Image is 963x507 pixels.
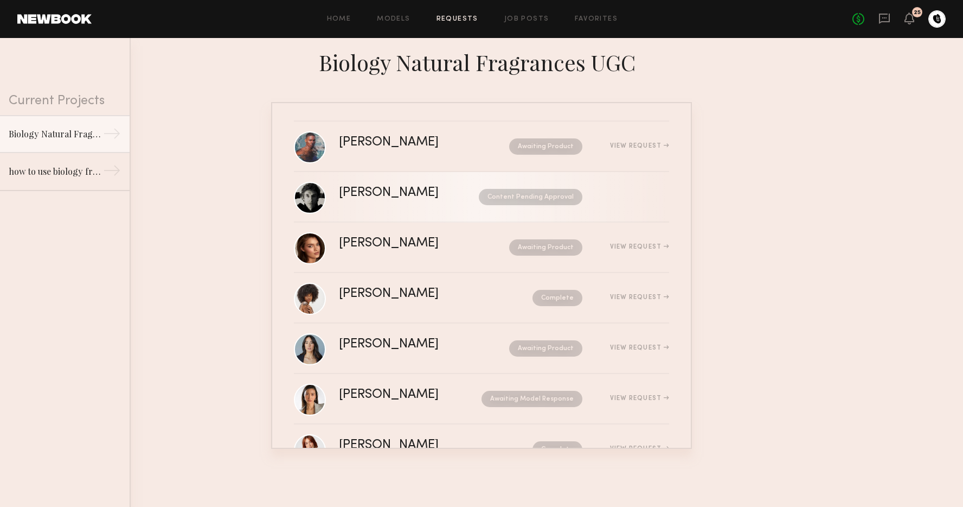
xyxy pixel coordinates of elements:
a: Requests [436,16,478,23]
nb-request-status: Content Pending Approval [479,189,582,205]
div: 25 [914,10,921,16]
div: [PERSON_NAME] [339,288,486,300]
div: [PERSON_NAME] [339,136,474,149]
div: View Request [610,345,669,351]
a: Favorites [575,16,618,23]
div: [PERSON_NAME] [339,237,474,250]
div: [PERSON_NAME] [339,439,486,452]
nb-request-status: Awaiting Product [509,138,582,155]
div: [PERSON_NAME] [339,187,459,199]
a: [PERSON_NAME]Awaiting ProductView Request [294,324,669,374]
a: [PERSON_NAME]CompleteView Request [294,424,669,475]
nb-request-status: Awaiting Product [509,239,582,256]
div: Biology Natural Fragrances UGC [271,47,692,76]
div: → [103,162,121,183]
div: [PERSON_NAME] [339,338,474,351]
div: View Request [610,395,669,402]
div: Biology Natural Fragrances UGC [9,128,103,141]
nb-request-status: Awaiting Model Response [481,391,582,407]
a: [PERSON_NAME]Awaiting ProductView Request [294,122,669,172]
div: View Request [610,244,669,250]
nb-request-status: Complete [532,290,582,306]
div: View Request [610,143,669,149]
div: how to use biology fragrances [9,165,103,178]
a: Job Posts [504,16,549,23]
a: [PERSON_NAME]Awaiting ProductView Request [294,223,669,273]
div: → [103,125,121,147]
div: View Request [610,446,669,452]
div: View Request [610,294,669,301]
a: [PERSON_NAME]CompleteView Request [294,273,669,324]
a: [PERSON_NAME]Content Pending Approval [294,172,669,223]
a: Home [327,16,351,23]
nb-request-status: Awaiting Product [509,340,582,357]
a: [PERSON_NAME]Awaiting Model ResponseView Request [294,374,669,424]
a: Models [377,16,410,23]
div: [PERSON_NAME] [339,389,460,401]
nb-request-status: Complete [532,441,582,458]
